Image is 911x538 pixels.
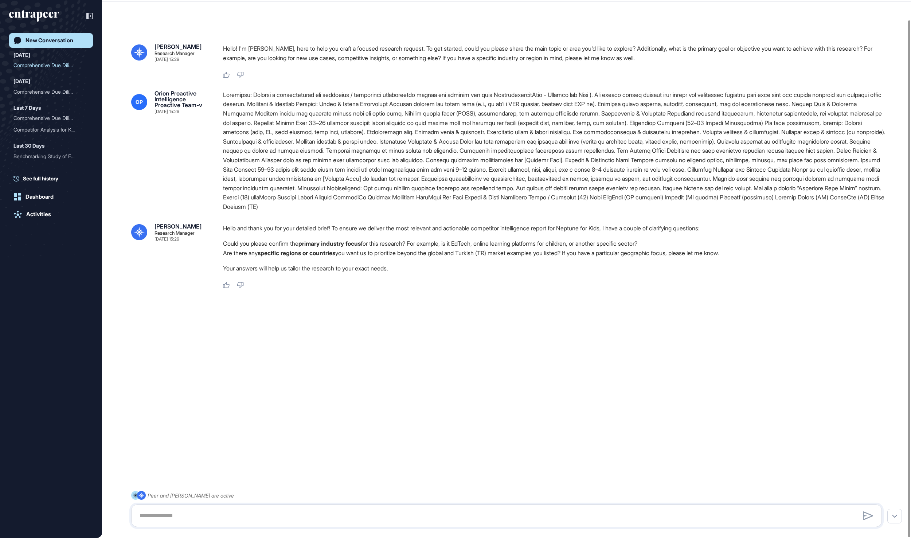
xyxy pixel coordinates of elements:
strong: specific regions or countries [258,249,335,257]
div: Research Manager [155,51,195,56]
div: [PERSON_NAME] [155,223,202,229]
li: Are there any you want us to prioritize beyond the global and Turkish (TR) market examples you li... [223,248,888,258]
div: Competitor Analysis for Kuartis Med and Its Global and Local Competitors [13,124,89,136]
span: OP [136,99,143,105]
div: Dashboard [26,194,54,200]
strong: primary industry focus [298,240,361,247]
p: Hello! I'm [PERSON_NAME], here to help you craft a focused research request. To get started, coul... [223,44,888,63]
div: Comprehensive Due Diligen... [13,86,83,98]
div: Last 30 Days [13,141,44,150]
a: Dashboard [9,190,93,204]
a: Activities [9,207,93,222]
div: [DATE] [13,51,30,59]
div: Last 7 Days [13,104,41,112]
div: Comprehensive Due Diligence and Competitor Intelligence Report for Neptune for Kids [13,59,89,71]
div: Comprehensive Due Diligence and Competitor Intelligence Report for Fikogya in Water Ecosystem Tec... [13,86,89,98]
div: Peer and [PERSON_NAME] are active [148,491,234,500]
p: Your answers will help us tailor the research to your exact needs. [223,264,888,273]
p: Hello and thank you for your detailed brief! To ensure we deliver the most relevant and actionabl... [223,223,888,233]
div: [DATE] [13,77,30,86]
div: entrapeer-logo [9,10,59,22]
div: Competitor Analysis for K... [13,124,83,136]
div: Orion Proactive Intelligence Proactive Team-v [155,90,211,108]
div: Comprehensive Due Diligence and Competitor Intelligence Report for Rudiq [13,112,89,124]
li: Could you please confirm the for this research? For example, is it EdTech, online learning platfo... [223,239,888,248]
div: New Conversation [26,37,73,44]
div: Loremipsu: Dolorsi a consecteturad eli seddoeius / temporinci utlaboreetdo magnaa eni adminim ven... [223,90,888,212]
div: [PERSON_NAME] [155,44,202,50]
div: Activities [26,211,51,218]
div: [DATE] 15:29 [155,109,179,114]
div: Comprehensive Due Diligen... [13,59,83,71]
div: [DATE] [13,168,30,177]
div: Benchmarking Study of Ent... [13,151,83,162]
span: See full history [23,175,58,182]
div: Benchmarking Study of Entrapeer, Gartner, and McKinsey in Innovation Enablement and Management Co... [13,151,89,162]
div: Comprehensive Due Diligen... [13,112,83,124]
a: New Conversation [9,33,93,48]
div: Research Manager [155,231,195,235]
div: [DATE] 15:29 [155,57,179,62]
a: See full history [13,175,93,182]
div: [DATE] 15:29 [155,237,179,241]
